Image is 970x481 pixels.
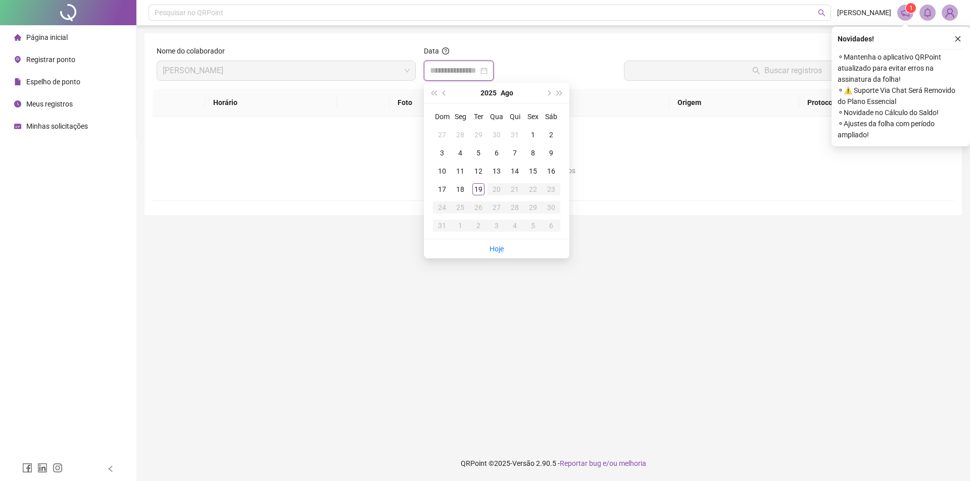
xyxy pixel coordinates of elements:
span: ⚬ Novidade no Cálculo do Saldo! [838,107,964,118]
td: 2025-08-05 [469,144,488,162]
div: 12 [472,165,484,177]
td: 2025-08-15 [524,162,542,180]
span: Página inicial [26,33,68,41]
div: 28 [454,129,466,141]
span: schedule [14,123,21,130]
span: Data [424,47,439,55]
td: 2025-08-19 [469,180,488,198]
td: 2025-08-14 [506,162,524,180]
div: 1 [527,129,539,141]
td: 2025-08-09 [542,144,560,162]
th: Sáb [542,108,560,126]
div: 6 [491,147,503,159]
div: 31 [436,220,448,232]
div: 6 [545,220,557,232]
button: Buscar registros [624,61,950,81]
button: next-year [543,83,554,103]
td: 2025-09-02 [469,217,488,235]
div: 27 [491,201,503,213]
sup: 1 [906,3,916,13]
span: search [818,9,826,17]
div: 2 [472,220,484,232]
td: 2025-08-10 [433,162,451,180]
div: 9 [545,147,557,159]
div: 19 [472,183,484,195]
span: facebook [22,463,32,473]
span: Minhas solicitações [26,122,88,130]
div: 4 [454,147,466,159]
td: 2025-07-27 [433,126,451,144]
div: 5 [527,220,539,232]
button: prev-year [439,83,450,103]
td: 2025-08-29 [524,198,542,217]
td: 2025-08-08 [524,144,542,162]
td: 2025-08-27 [488,198,506,217]
th: Protocolo [799,89,954,117]
td: 2025-09-03 [488,217,506,235]
td: 2025-08-13 [488,162,506,180]
td: 2025-08-26 [469,198,488,217]
th: Ter [469,108,488,126]
span: left [107,465,114,472]
footer: QRPoint © 2025 - 2.90.5 - [136,446,970,481]
td: 2025-08-24 [433,198,451,217]
a: Hoje [490,245,504,253]
span: Versão [512,459,535,467]
span: ⚬ ⚠️ Suporte Via Chat Será Removido do Plano Essencial [838,85,964,107]
span: home [14,34,21,41]
td: 2025-08-07 [506,144,524,162]
div: 29 [472,129,484,141]
span: Novidades ! [838,33,874,44]
div: 3 [436,147,448,159]
td: 2025-08-04 [451,144,469,162]
span: Reportar bug e/ou melhoria [560,459,646,467]
div: 1 [454,220,466,232]
span: environment [14,56,21,63]
div: 3 [491,220,503,232]
td: 2025-08-12 [469,162,488,180]
button: year panel [480,83,497,103]
span: clock-circle [14,100,21,108]
span: question-circle [442,47,449,55]
div: 8 [527,147,539,159]
th: Origem [669,89,799,117]
div: 15 [527,165,539,177]
div: 11 [454,165,466,177]
div: 30 [491,129,503,141]
div: 7 [509,147,521,159]
div: 30 [545,201,557,213]
td: 2025-08-02 [542,126,560,144]
span: [PERSON_NAME] [837,7,891,18]
div: 13 [491,165,503,177]
td: 2025-08-31 [433,217,451,235]
td: 2025-08-23 [542,180,560,198]
td: 2025-08-18 [451,180,469,198]
div: 26 [472,201,484,213]
div: 27 [436,129,448,141]
span: ⚬ Ajustes da folha com período ampliado! [838,118,964,140]
th: Sex [524,108,542,126]
td: 2025-08-01 [524,126,542,144]
th: Dom [433,108,451,126]
span: BRUNO IGOR AGUIAR DE CASTRO [163,61,410,80]
span: Meus registros [26,100,73,108]
th: Qui [506,108,524,126]
label: Nome do colaborador [157,45,231,57]
td: 2025-08-25 [451,198,469,217]
div: 20 [491,183,503,195]
td: 2025-08-30 [542,198,560,217]
span: 1 [909,5,913,12]
span: notification [901,8,910,17]
div: 21 [509,183,521,195]
div: 4 [509,220,521,232]
div: 5 [472,147,484,159]
div: 29 [527,201,539,213]
td: 2025-07-30 [488,126,506,144]
td: 2025-08-20 [488,180,506,198]
span: linkedin [37,463,47,473]
div: 25 [454,201,466,213]
td: 2025-09-01 [451,217,469,235]
div: 31 [509,129,521,141]
td: 2025-08-11 [451,162,469,180]
div: 16 [545,165,557,177]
